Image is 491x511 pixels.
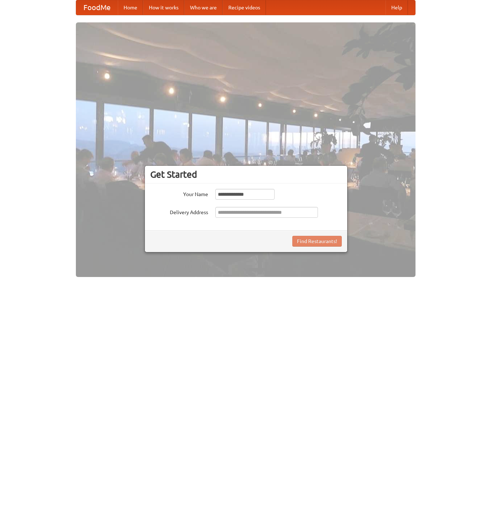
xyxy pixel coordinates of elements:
[292,236,342,247] button: Find Restaurants!
[184,0,223,15] a: Who we are
[118,0,143,15] a: Home
[223,0,266,15] a: Recipe videos
[386,0,408,15] a: Help
[150,207,208,216] label: Delivery Address
[143,0,184,15] a: How it works
[76,0,118,15] a: FoodMe
[150,169,342,180] h3: Get Started
[150,189,208,198] label: Your Name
